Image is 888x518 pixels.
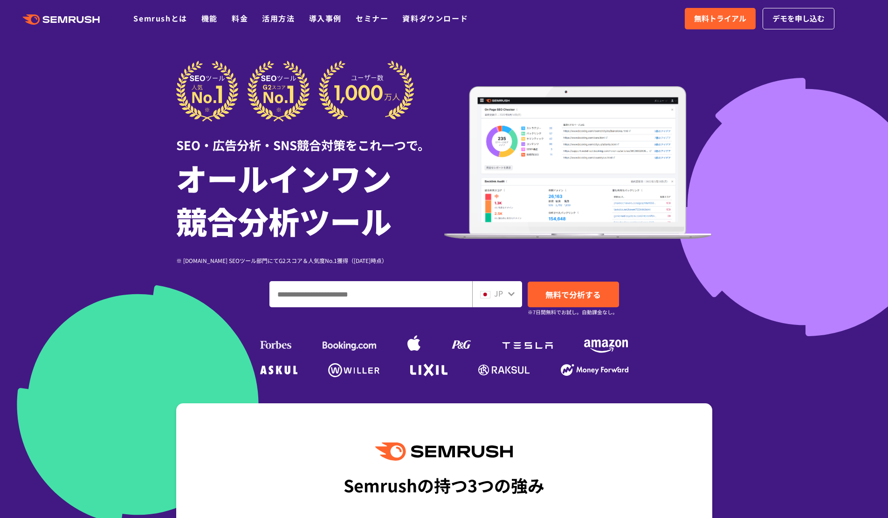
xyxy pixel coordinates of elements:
[763,8,834,29] a: デモを申し込む
[375,442,512,461] img: Semrush
[270,282,472,307] input: ドメイン、キーワードまたはURLを入力してください
[545,289,601,300] span: 無料で分析する
[176,122,444,154] div: SEO・広告分析・SNS競合対策をこれ一つで。
[356,13,388,24] a: セミナー
[176,156,444,242] h1: オールインワン 競合分析ツール
[685,8,756,29] a: 無料トライアル
[176,256,444,265] div: ※ [DOMAIN_NAME] SEOツール部門にてG2スコア＆人気度No.1獲得（[DATE]時点）
[232,13,248,24] a: 料金
[133,13,187,24] a: Semrushとは
[309,13,342,24] a: 導入事例
[201,13,218,24] a: 機能
[402,13,468,24] a: 資料ダウンロード
[262,13,295,24] a: 活用方法
[528,308,618,317] small: ※7日間無料でお試し。自動課金なし。
[772,13,825,25] span: デモを申し込む
[528,282,619,307] a: 無料で分析する
[694,13,746,25] span: 無料トライアル
[344,468,544,502] div: Semrushの持つ3つの強み
[494,288,503,299] span: JP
